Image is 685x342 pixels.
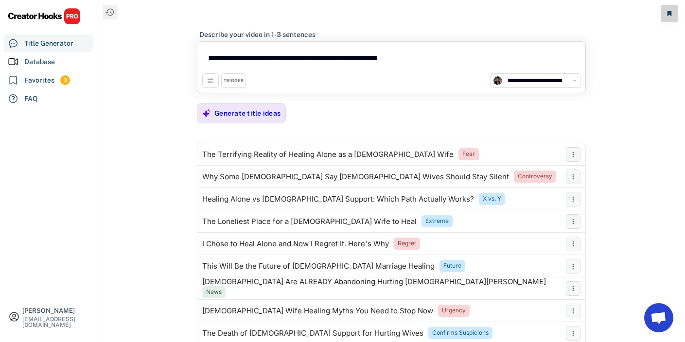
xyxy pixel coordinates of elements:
div: FAQ [24,94,38,104]
div: Urgency [442,307,466,315]
div: Regret [398,239,416,248]
div: Extreme [425,217,449,225]
div: I Chose to Heal Alone and Now I Regret It. Here's Why [202,240,389,248]
img: channels4_profile.jpg [493,76,502,85]
div: [EMAIL_ADDRESS][DOMAIN_NAME] [22,316,88,328]
div: Database [24,57,55,67]
div: [DEMOGRAPHIC_DATA] Are ALREADY Abandoning Hurting [DEMOGRAPHIC_DATA][PERSON_NAME] [202,278,546,286]
div: Title Generator [24,38,73,49]
div: The Death of [DEMOGRAPHIC_DATA] Support for Hurting Wives [202,329,423,337]
div: Future [443,262,461,270]
div: Why Some [DEMOGRAPHIC_DATA] Say [DEMOGRAPHIC_DATA] Wives Should Stay Silent [202,173,509,181]
div: Generate title ideas [214,109,281,118]
div: Favorites [24,75,54,85]
div: This Will Be the Future of [DEMOGRAPHIC_DATA] Marriage Healing [202,262,435,270]
div: Healing Alone vs [DEMOGRAPHIC_DATA] Support: Which Path Actually Works? [202,195,474,203]
div: Fear [462,150,475,158]
div: The Terrifying Reality of Healing Alone as a [DEMOGRAPHIC_DATA] Wife [202,151,454,158]
div: 3 [60,76,70,85]
div: X vs. Y [483,195,501,203]
div: Controversy [518,172,552,181]
div: [PERSON_NAME] [22,308,88,314]
div: Confirms Suspicions [432,329,489,337]
img: CHPRO%20Logo.svg [8,8,81,25]
div: News [206,288,222,296]
div: [DEMOGRAPHIC_DATA] Wife Healing Myths You Need to Stop Now [202,307,433,315]
div: The Loneliest Place for a [DEMOGRAPHIC_DATA] Wife to Heal [202,218,417,225]
div: TRIGGER [224,78,244,84]
div: Describe your video in 1-3 sentences [199,30,316,39]
a: Open chat [644,303,673,332]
